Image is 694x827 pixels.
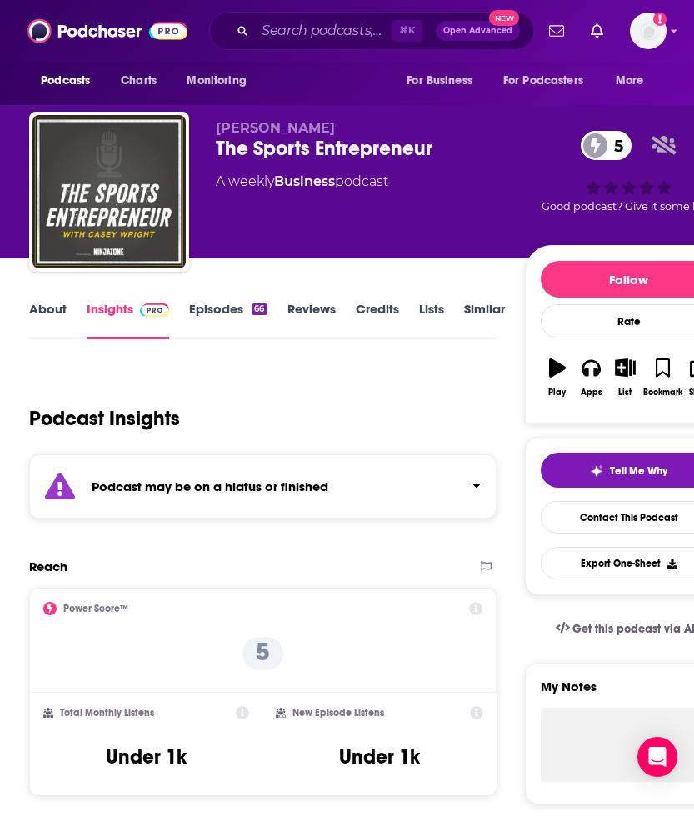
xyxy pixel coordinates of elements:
[618,388,632,398] div: List
[189,301,267,339] a: Episodes66
[436,21,520,41] button: Open AdvancedNew
[29,406,180,431] h1: Podcast Insights
[630,13,667,49] span: Logged in as kkitamorn
[642,348,683,408] button: Bookmark
[252,303,267,315] div: 66
[287,301,336,339] a: Reviews
[407,69,472,93] span: For Business
[574,348,608,408] button: Apps
[106,744,187,769] h3: Under 1k
[339,744,420,769] h3: Under 1k
[608,348,642,408] button: List
[643,388,682,398] div: Bookmark
[63,603,128,614] h2: Power Score™
[216,120,335,136] span: [PERSON_NAME]
[60,707,154,719] h2: Total Monthly Listens
[121,69,157,93] span: Charts
[464,301,505,339] a: Similar
[630,13,667,49] img: User Profile
[274,173,335,189] a: Business
[29,454,497,519] section: Click to expand status details
[255,18,392,44] input: Search podcasts, credits, & more...
[548,388,566,398] div: Play
[542,17,571,45] a: Show notifications dropdown
[209,12,534,50] div: Search podcasts, credits, & more...
[242,637,283,670] p: 5
[584,17,610,45] a: Show notifications dropdown
[597,131,632,160] span: 5
[92,479,328,494] strong: Podcast may be on a hiatus or finished
[27,15,187,47] img: Podchaser - Follow, Share and Rate Podcasts
[610,464,667,478] span: Tell Me Why
[637,737,677,777] div: Open Intercom Messenger
[630,13,667,49] button: Show profile menu
[29,301,67,339] a: About
[395,65,493,97] button: open menu
[32,115,186,268] img: The Sports Entrepreneur
[110,65,167,97] a: Charts
[29,65,112,97] button: open menu
[489,10,519,26] span: New
[29,559,67,574] h2: Reach
[653,13,667,26] svg: Add a profile image
[419,301,444,339] a: Lists
[590,464,603,478] img: tell me why sparkle
[140,303,169,317] img: Podchaser Pro
[443,27,512,35] span: Open Advanced
[356,301,399,339] a: Credits
[216,172,388,192] div: A weekly podcast
[581,131,632,160] a: 5
[604,65,665,97] button: open menu
[581,388,602,398] div: Apps
[87,301,169,339] a: InsightsPodchaser Pro
[175,65,267,97] button: open menu
[492,65,607,97] button: open menu
[187,69,246,93] span: Monitoring
[616,69,644,93] span: More
[292,707,384,719] h2: New Episode Listens
[392,20,422,42] span: ⌘ K
[503,69,583,93] span: For Podcasters
[541,348,575,408] button: Play
[41,69,90,93] span: Podcasts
